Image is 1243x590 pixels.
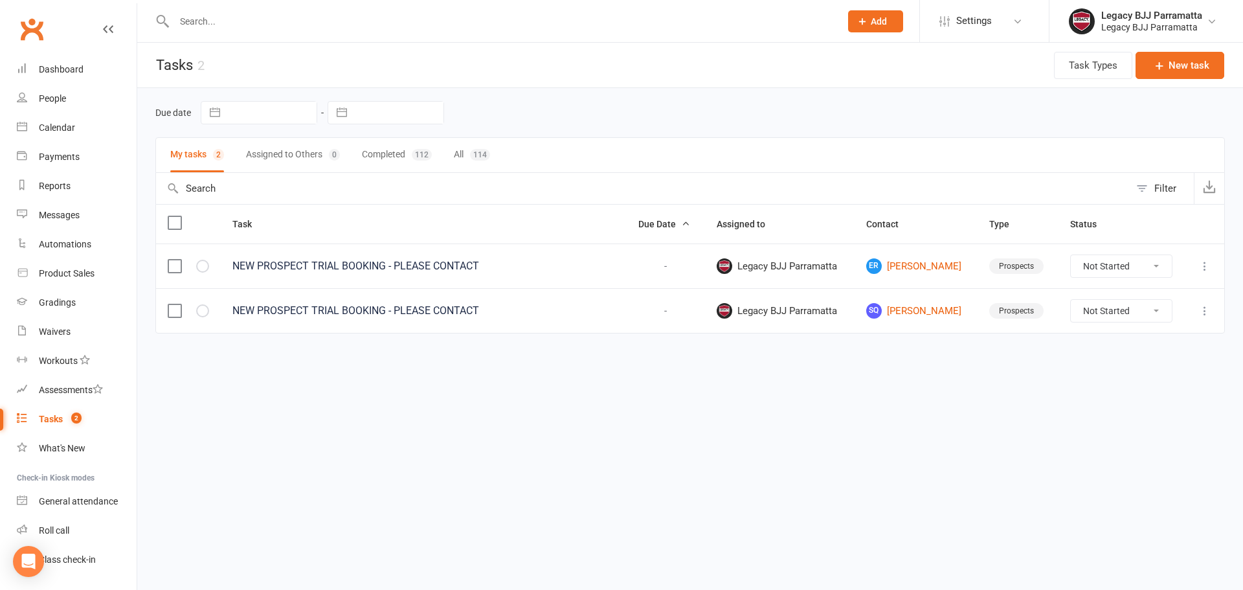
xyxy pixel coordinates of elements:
div: Automations [39,239,91,249]
span: ER [866,258,882,274]
a: What's New [17,434,137,463]
span: Settings [956,6,992,36]
a: Messages [17,201,137,230]
img: thumb_image1742356836.png [1069,8,1095,34]
div: People [39,93,66,104]
input: Search [156,173,1130,204]
a: ER[PERSON_NAME] [866,258,966,274]
div: - [638,261,693,272]
button: New task [1136,52,1224,79]
span: Assigned to [717,219,779,229]
a: People [17,84,137,113]
button: Contact [866,216,913,232]
button: Completed112 [362,138,432,172]
button: Status [1070,216,1111,232]
div: What's New [39,443,85,453]
span: Legacy BJJ Parramatta [717,258,843,274]
div: Payments [39,152,80,162]
a: Waivers [17,317,137,346]
div: 2 [197,58,205,73]
span: Due Date [638,219,690,229]
div: General attendance [39,496,118,506]
button: Assigned to Others0 [246,138,340,172]
label: Due date [155,108,191,118]
h1: Tasks [137,43,205,87]
a: Tasks 2 [17,405,137,434]
button: Filter [1130,173,1194,204]
div: 2 [213,149,224,161]
a: Payments [17,142,137,172]
div: Waivers [39,326,71,337]
a: Dashboard [17,55,137,84]
button: Add [848,10,903,32]
input: Search... [170,12,831,30]
span: Contact [866,219,913,229]
button: All114 [454,138,490,172]
span: 2 [71,413,82,424]
div: Assessments [39,385,103,395]
a: General attendance kiosk mode [17,487,137,516]
div: Prospects [989,303,1044,319]
a: Automations [17,230,137,259]
a: Reports [17,172,137,201]
div: Messages [39,210,80,220]
div: Open Intercom Messenger [13,546,44,577]
div: Product Sales [39,268,95,278]
div: Prospects [989,258,1044,274]
a: Workouts [17,346,137,376]
div: Reports [39,181,71,191]
a: Class kiosk mode [17,545,137,574]
img: Legacy BJJ Parramatta [717,258,732,274]
div: 0 [329,149,340,161]
button: Due Date [638,216,690,232]
div: - [638,306,693,317]
a: Calendar [17,113,137,142]
a: SQ[PERSON_NAME] [866,303,966,319]
div: Gradings [39,297,76,308]
span: Type [989,219,1024,229]
div: Dashboard [39,64,84,74]
div: Workouts [39,356,78,366]
div: Class check-in [39,554,96,565]
span: Legacy BJJ Parramatta [717,303,843,319]
div: Roll call [39,525,69,536]
div: Tasks [39,414,63,424]
img: Legacy BJJ Parramatta [717,303,732,319]
div: NEW PROSPECT TRIAL BOOKING - PLEASE CONTACT [232,304,615,317]
a: Gradings [17,288,137,317]
span: SQ [866,303,882,319]
a: Product Sales [17,259,137,288]
a: Roll call [17,516,137,545]
div: Calendar [39,122,75,133]
button: Task [232,216,266,232]
div: NEW PROSPECT TRIAL BOOKING - PLEASE CONTACT [232,260,615,273]
div: Legacy BJJ Parramatta [1101,21,1202,33]
div: 112 [412,149,432,161]
span: Status [1070,219,1111,229]
button: My tasks2 [170,138,224,172]
a: Clubworx [16,13,48,45]
a: Assessments [17,376,137,405]
div: Filter [1154,181,1176,196]
span: Task [232,219,266,229]
button: Assigned to [717,216,779,232]
button: Task Types [1054,52,1132,79]
div: 114 [470,149,490,161]
span: Add [871,16,887,27]
div: Legacy BJJ Parramatta [1101,10,1202,21]
button: Type [989,216,1024,232]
